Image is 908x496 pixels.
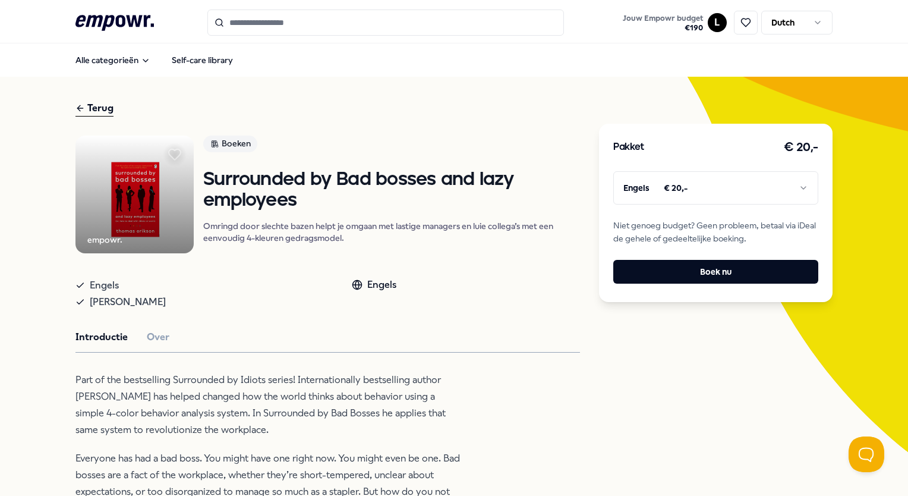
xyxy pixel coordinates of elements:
div: Boeken [203,136,257,152]
img: Product Image [75,136,194,254]
div: Terug [75,101,113,117]
span: Niet genoeg budget? Geen probleem, betaal via iDeal de gehele of gedeeltelijke boeking. [613,219,818,246]
span: Jouw Empowr budget [623,14,703,23]
span: [PERSON_NAME] [90,294,166,310]
a: Boeken [203,136,580,156]
h1: Surrounded by Bad bosses and lazy employees [203,169,580,211]
button: Boek nu [613,260,818,284]
div: empowr. [87,233,122,246]
nav: Main [66,48,242,72]
span: € 190 [623,23,703,33]
span: Engels [90,277,119,294]
p: Omringd door slechte bazen helpt je omgaan met lastige managers en luie collega’s met een eenvoud... [203,220,580,244]
button: L [708,13,727,32]
iframe: Help Scout Beacon - Open [849,437,884,472]
h3: € 20,- [784,138,818,157]
button: Jouw Empowr budget€190 [620,11,705,35]
div: Engels [352,277,396,293]
button: Introductie [75,329,128,345]
h3: Pakket [613,140,644,155]
button: Alle categorieën [66,48,160,72]
p: Part of the bestselling Surrounded by Idiots series! Internationally bestselling author [PERSON_N... [75,372,462,438]
a: Self-care library [162,48,242,72]
input: Search for products, categories or subcategories [207,10,564,36]
a: Jouw Empowr budget€190 [618,10,708,35]
button: Over [147,329,169,345]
